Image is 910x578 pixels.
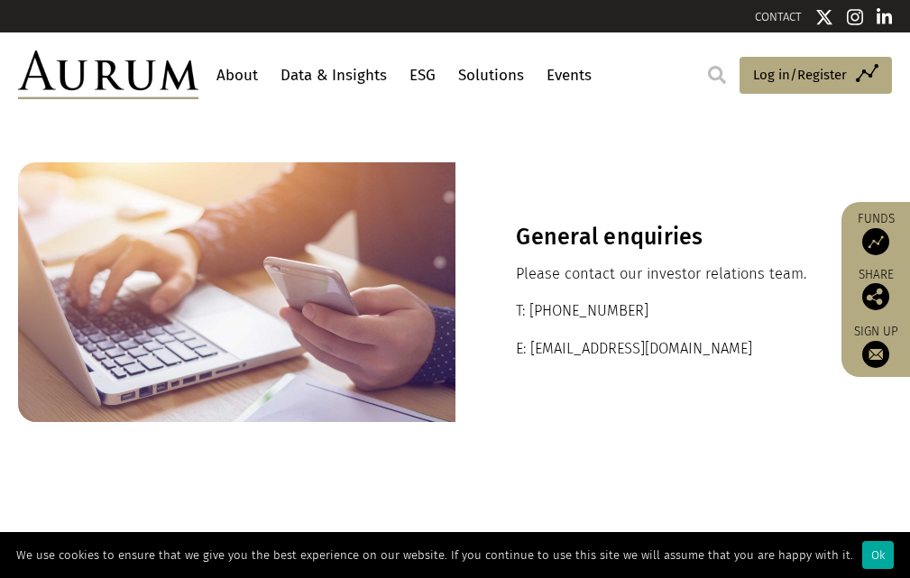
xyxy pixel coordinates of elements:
a: Funds [850,211,901,255]
a: About [212,59,262,92]
a: Solutions [454,59,529,92]
a: Data & Insights [276,59,391,92]
img: Instagram icon [847,8,863,26]
img: Twitter icon [815,8,833,26]
img: Sign up to our newsletter [862,341,889,368]
img: Aurum [18,50,198,99]
span: Log in/Register [753,64,847,86]
p: T: [PHONE_NUMBER] [516,299,831,323]
div: Ok [862,541,894,569]
img: Linkedin icon [877,8,893,26]
h3: General enquiries [516,224,831,251]
img: Access Funds [862,228,889,255]
img: Share this post [862,283,889,310]
div: Share [850,269,901,310]
a: Log in/Register [740,57,892,95]
a: Events [542,59,596,92]
a: Sign up [850,324,901,368]
img: search.svg [708,66,726,84]
a: ESG [405,59,440,92]
a: CONTACT [755,10,802,23]
p: Please contact our investor relations team. [516,262,831,286]
p: E: [EMAIL_ADDRESS][DOMAIN_NAME] [516,337,831,361]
